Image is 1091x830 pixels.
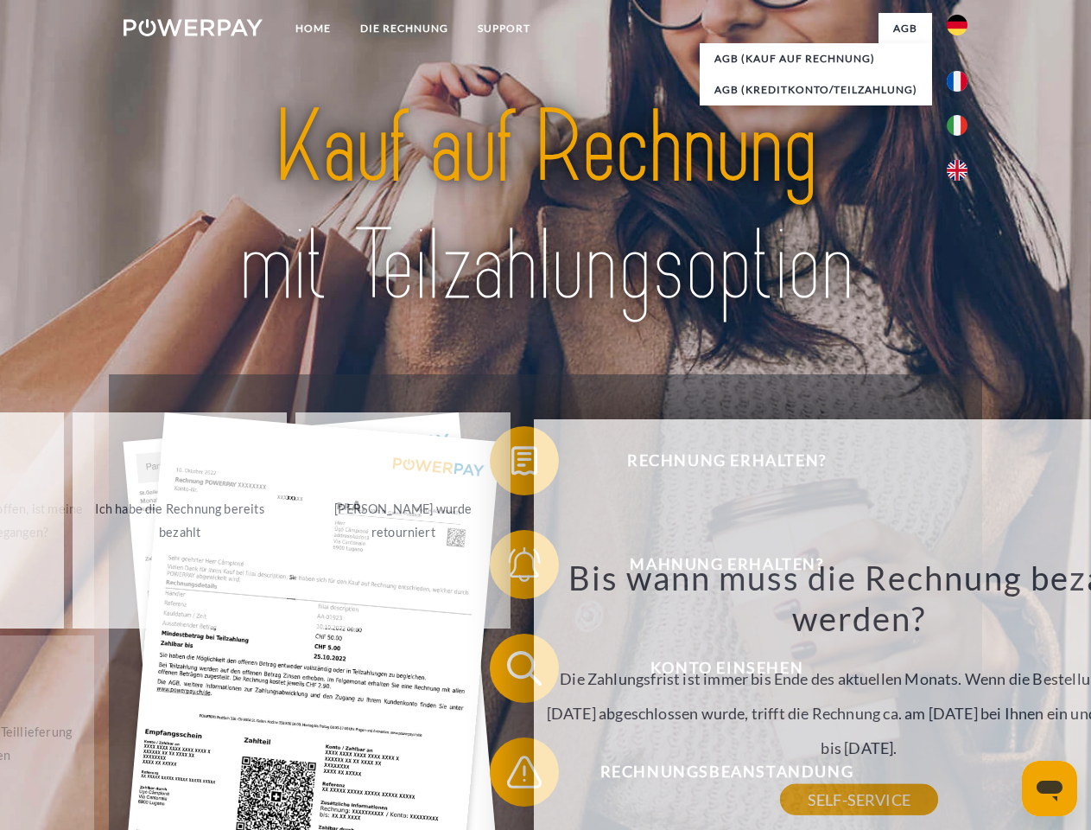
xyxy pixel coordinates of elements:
[947,71,967,92] img: fr
[947,15,967,35] img: de
[124,19,263,36] img: logo-powerpay-white.svg
[1022,761,1077,816] iframe: Schaltfläche zum Öffnen des Messaging-Fensters
[281,13,346,44] a: Home
[490,737,939,807] button: Rechnungsbeanstandung
[306,497,500,544] div: [PERSON_NAME] wurde retourniert
[346,13,463,44] a: DIE RECHNUNG
[83,497,277,544] div: Ich habe die Rechnung bereits bezahlt
[947,160,967,181] img: en
[490,634,939,703] button: Konto einsehen
[463,13,545,44] a: SUPPORT
[700,74,932,105] a: AGB (Kreditkonto/Teilzahlung)
[879,13,932,44] a: agb
[503,750,546,794] img: qb_warning.svg
[947,115,967,136] img: it
[700,43,932,74] a: AGB (Kauf auf Rechnung)
[503,647,546,690] img: qb_search.svg
[165,83,926,331] img: title-powerpay_de.svg
[780,784,938,815] a: SELF-SERVICE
